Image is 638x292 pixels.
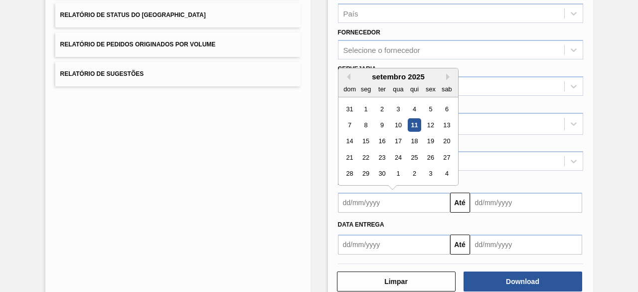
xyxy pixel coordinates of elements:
div: Choose segunda-feira, 1 de setembro de 2025 [359,102,372,116]
div: Choose domingo, 28 de setembro de 2025 [343,167,356,181]
div: Choose terça-feira, 23 de setembro de 2025 [375,151,388,164]
div: Choose quinta-feira, 2 de outubro de 2025 [407,167,421,181]
div: Choose sexta-feira, 26 de setembro de 2025 [424,151,437,164]
input: dd/mm/yyyy [470,193,582,213]
div: Choose domingo, 7 de setembro de 2025 [343,118,356,132]
div: setembro 2025 [338,72,458,81]
button: Relatório de Sugestões [55,62,301,86]
div: Choose domingo, 31 de agosto de 2025 [343,102,356,116]
div: Choose sexta-feira, 5 de setembro de 2025 [424,102,437,116]
div: Selecione o fornecedor [343,46,420,54]
div: Choose sábado, 20 de setembro de 2025 [440,135,453,148]
div: Choose domingo, 14 de setembro de 2025 [343,135,356,148]
div: sab [440,82,453,96]
button: Limpar [337,272,456,292]
div: sex [424,82,437,96]
div: País [343,9,358,18]
div: Choose quarta-feira, 3 de setembro de 2025 [391,102,405,116]
button: Relatório de Pedidos Originados por Volume [55,32,301,57]
input: dd/mm/yyyy [470,235,582,255]
div: dom [343,82,356,96]
div: Choose sábado, 13 de setembro de 2025 [440,118,453,132]
span: Relatório de Status do [GEOGRAPHIC_DATA] [60,11,206,18]
div: Choose sexta-feira, 3 de outubro de 2025 [424,167,437,181]
button: Até [450,193,470,213]
div: Choose terça-feira, 30 de setembro de 2025 [375,167,388,181]
div: qua [391,82,405,96]
span: Relatório de Sugestões [60,70,144,77]
div: Choose quinta-feira, 18 de setembro de 2025 [407,135,421,148]
input: dd/mm/yyyy [338,193,450,213]
div: Choose sexta-feira, 12 de setembro de 2025 [424,118,437,132]
button: Next Month [446,73,453,80]
div: Choose sábado, 6 de setembro de 2025 [440,102,453,116]
div: Choose domingo, 21 de setembro de 2025 [343,151,356,164]
div: Choose quinta-feira, 25 de setembro de 2025 [407,151,421,164]
div: Choose terça-feira, 2 de setembro de 2025 [375,102,388,116]
div: Choose quarta-feira, 10 de setembro de 2025 [391,118,405,132]
button: Até [450,235,470,255]
div: Choose quarta-feira, 24 de setembro de 2025 [391,151,405,164]
div: ter [375,82,388,96]
div: Choose sábado, 4 de outubro de 2025 [440,167,453,181]
div: Choose segunda-feira, 22 de setembro de 2025 [359,151,372,164]
button: Relatório de Status do [GEOGRAPHIC_DATA] [55,3,301,27]
button: Previous Month [343,73,350,80]
div: Choose segunda-feira, 29 de setembro de 2025 [359,167,372,181]
div: seg [359,82,372,96]
div: qui [407,82,421,96]
label: Fornecedor [338,29,380,36]
div: Choose quinta-feira, 4 de setembro de 2025 [407,102,421,116]
div: Choose quinta-feira, 11 de setembro de 2025 [407,118,421,132]
div: Choose quarta-feira, 17 de setembro de 2025 [391,135,405,148]
div: Choose segunda-feira, 8 de setembro de 2025 [359,118,372,132]
span: Data entrega [338,221,384,228]
div: Choose sexta-feira, 19 de setembro de 2025 [424,135,437,148]
button: Download [464,272,582,292]
div: Choose terça-feira, 16 de setembro de 2025 [375,135,388,148]
div: month 2025-09 [341,101,455,182]
div: Choose terça-feira, 9 de setembro de 2025 [375,118,388,132]
div: Choose segunda-feira, 15 de setembro de 2025 [359,135,372,148]
input: dd/mm/yyyy [338,235,450,255]
div: Choose quarta-feira, 1 de outubro de 2025 [391,167,405,181]
label: Cervejaria [338,65,376,72]
div: Choose sábado, 27 de setembro de 2025 [440,151,453,164]
span: Relatório de Pedidos Originados por Volume [60,41,216,48]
